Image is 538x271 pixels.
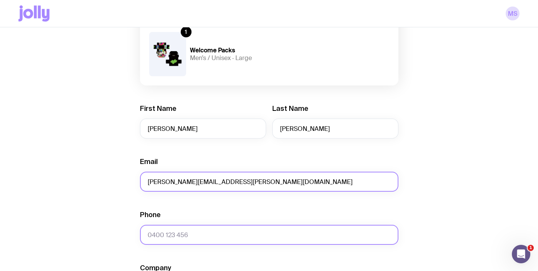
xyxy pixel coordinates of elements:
iframe: Intercom live chat [512,245,530,263]
input: Last Name [272,119,398,139]
label: First Name [140,104,177,113]
input: First Name [140,119,266,139]
input: 0400 123 456 [140,225,398,245]
h5: Men’s / Unisex · Large [190,54,265,62]
label: Email [140,157,158,166]
input: employee@company.com [140,172,398,192]
a: MS [506,7,520,20]
label: Phone [140,210,161,219]
h4: Welcome Packs [190,47,265,54]
span: 1 [528,245,534,251]
label: Last Name [272,104,308,113]
div: 1 [181,27,192,37]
